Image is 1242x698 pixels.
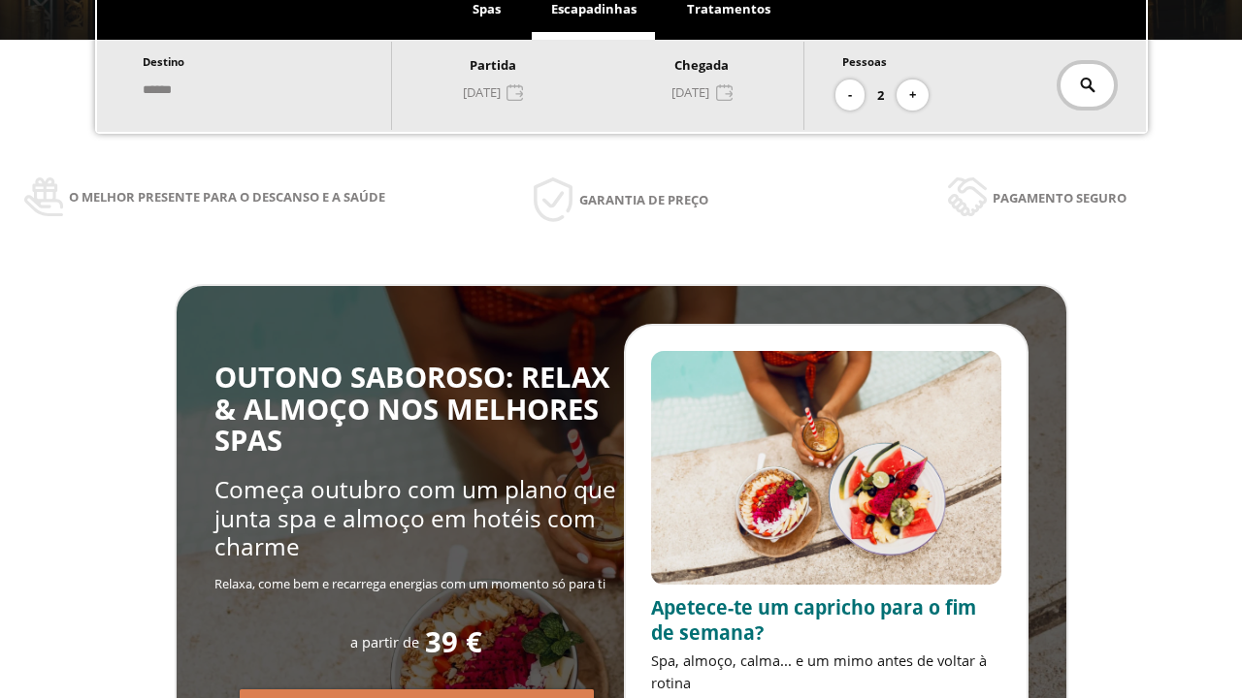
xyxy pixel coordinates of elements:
span: Começa outubro com um plano que junta spa e almoço em hotéis com charme [214,473,616,562]
span: a partir de [350,632,419,651]
span: OUTONO SABOROSO: RELAX & ALMOÇO NOS MELHORES SPAS [214,358,610,460]
span: Destino [143,54,184,69]
button: - [835,79,865,111]
span: Garantia de preço [579,189,708,210]
span: 39 € [425,626,482,658]
span: Apetece-te um capricho para o fim de semana? [651,594,976,646]
span: Relaxa, come bem e recarrega energias com um momento só para ti [214,575,605,592]
span: 2 [877,84,884,106]
img: promo-sprunch.ElVl7oUD.webp [651,351,1001,585]
button: + [897,79,929,111]
span: Pessoas [842,54,887,69]
span: Spa, almoço, calma... e um mimo antes de voltar à rotina [651,650,987,692]
span: Pagamento seguro [993,187,1127,208]
span: O melhor presente para o descanso e a saúde [69,186,385,207]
